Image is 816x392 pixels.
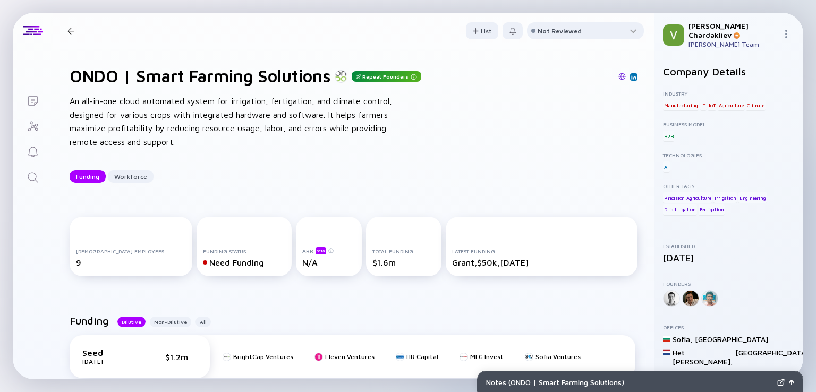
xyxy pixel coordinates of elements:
[525,353,581,361] a: Sofia Ventures
[663,131,674,141] div: B2B
[789,380,794,385] img: Open Notes
[535,353,581,361] div: Sofia Ventures
[452,248,631,254] div: Latest Funding
[396,353,438,361] a: HR Capital
[203,248,286,254] div: Funding Status
[663,24,684,46] img: Viktor Profile Picture
[538,27,582,35] div: Not Reviewed
[695,335,768,344] div: [GEOGRAPHIC_DATA]
[663,183,795,189] div: Other Tags
[718,100,745,110] div: Agriculture
[352,71,421,82] div: Repeat Founders
[460,353,504,361] a: MFG Invest
[688,21,778,39] div: [PERSON_NAME] Chardakliev
[13,138,53,164] a: Reminders
[470,353,504,361] div: MFG Invest
[699,204,725,215] div: Fertigation
[316,247,326,254] div: beta
[70,95,410,149] div: An all-in-one cloud automated system for irrigation, fertigation, and climate control, designed f...
[735,348,809,366] div: [GEOGRAPHIC_DATA]
[700,100,707,110] div: IT
[738,192,767,203] div: Engineering
[663,121,795,127] div: Business Model
[663,192,712,203] div: Precision Agriculture
[150,317,191,327] button: Non-Dilutive
[82,348,135,357] div: Seed
[777,379,785,386] img: Expand Notes
[76,258,186,267] div: 9
[663,243,795,249] div: Established
[406,353,438,361] div: HR Capital
[688,40,778,48] div: [PERSON_NAME] Team
[663,252,795,263] div: [DATE]
[117,317,146,327] button: Dilutive
[372,258,435,267] div: $1.6m
[195,317,211,327] button: All
[631,74,636,80] img: ONDO | Smart Farming Solutions Linkedin Page
[108,168,154,185] div: Workforce
[663,335,670,343] img: Bulgaria Flag
[70,170,106,183] button: Funding
[673,335,693,344] div: Sofia ,
[663,65,795,78] h2: Company Details
[713,192,737,203] div: Irrigation
[663,90,795,97] div: Industry
[618,73,626,80] img: ONDO | Smart Farming Solutions Website
[302,246,355,254] div: ARR
[223,353,293,361] a: BrightCap Ventures
[466,23,498,39] div: List
[70,66,330,86] h1: ONDO | Smart Farming Solutions
[70,314,109,327] h2: Funding
[663,100,699,110] div: Manufacturing
[314,353,375,361] a: Eleven Ventures
[746,100,766,110] div: Climate
[663,348,670,356] img: Netherlands Flag
[13,87,53,113] a: Lists
[466,22,498,39] button: List
[13,113,53,138] a: Investor Map
[233,353,293,361] div: BrightCap Ventures
[663,280,795,287] div: Founders
[673,348,733,366] div: Het [PERSON_NAME] ,
[663,152,795,158] div: Technologies
[70,168,106,185] div: Funding
[165,352,197,362] div: $1.2m
[673,370,749,379] div: [GEOGRAPHIC_DATA] ,
[82,357,135,365] div: [DATE]
[325,353,375,361] div: Eleven Ventures
[663,161,670,172] div: AI
[486,378,773,387] div: Notes ( ONDO | Smart Farming Solutions )
[76,248,186,254] div: [DEMOGRAPHIC_DATA] Employees
[203,258,286,267] div: Need Funding
[708,100,716,110] div: IoT
[663,324,795,330] div: Offices
[782,30,790,38] img: Menu
[13,164,53,189] a: Search
[663,204,697,215] div: Drip Irrigation
[372,248,435,254] div: Total Funding
[108,170,154,183] button: Workforce
[302,258,355,267] div: N/A
[452,258,631,267] div: Grant, $50k, [DATE]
